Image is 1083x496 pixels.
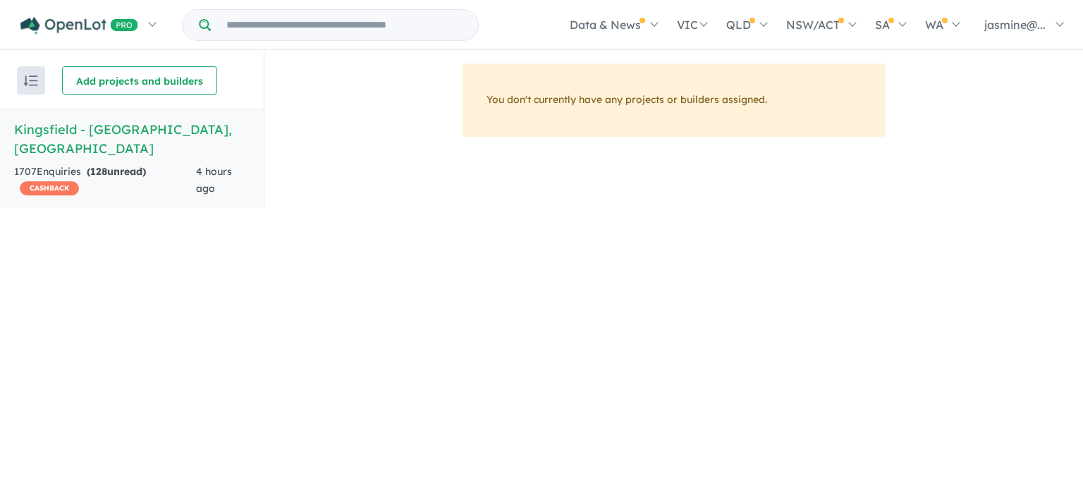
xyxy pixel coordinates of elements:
[196,165,232,195] span: 4 hours ago
[14,120,250,158] h5: Kingsfield - [GEOGRAPHIC_DATA] , [GEOGRAPHIC_DATA]
[463,63,886,137] div: You don't currently have any projects or builders assigned.
[20,17,138,35] img: Openlot PRO Logo White
[214,10,475,40] input: Try estate name, suburb, builder or developer
[62,66,217,95] button: Add projects and builders
[87,165,146,178] strong: ( unread)
[90,165,107,178] span: 128
[24,75,38,86] img: sort.svg
[984,18,1046,32] span: jasmine@...
[20,181,79,195] span: CASHBACK
[14,164,196,198] div: 1707 Enquir ies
